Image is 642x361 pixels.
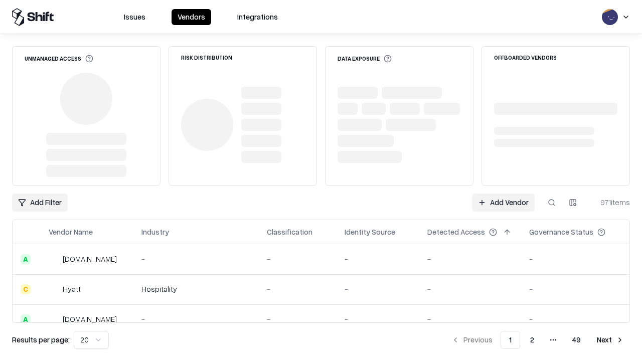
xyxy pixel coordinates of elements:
div: [DOMAIN_NAME] [63,254,117,264]
div: - [345,254,411,264]
div: A [21,314,31,324]
button: 49 [564,331,589,349]
a: Add Vendor [472,194,535,212]
button: Add Filter [12,194,68,212]
div: Hospitality [141,284,251,294]
button: 1 [501,331,520,349]
div: Risk Distribution [181,55,232,60]
div: - [141,254,251,264]
div: [DOMAIN_NAME] [63,314,117,324]
div: Vendor Name [49,227,93,237]
img: primesec.co.il [49,314,59,324]
div: C [21,284,31,294]
div: - [529,254,621,264]
div: Classification [267,227,312,237]
button: Integrations [231,9,284,25]
div: - [267,284,329,294]
nav: pagination [445,331,630,349]
div: Data Exposure [338,55,392,63]
div: 971 items [590,197,630,208]
div: Identity Source [345,227,395,237]
button: Vendors [172,9,211,25]
div: - [345,284,411,294]
div: Hyatt [63,284,81,294]
div: Industry [141,227,169,237]
div: A [21,254,31,264]
div: Detected Access [427,227,485,237]
button: 2 [522,331,542,349]
button: Next [591,331,630,349]
div: - [427,284,513,294]
div: - [141,314,251,324]
div: - [427,314,513,324]
img: intrado.com [49,254,59,264]
div: - [267,254,329,264]
img: Hyatt [49,284,59,294]
p: Results per page: [12,334,70,345]
div: - [345,314,411,324]
div: Unmanaged Access [25,55,93,63]
div: - [529,284,621,294]
div: - [529,314,621,324]
div: - [267,314,329,324]
div: Governance Status [529,227,593,237]
div: - [427,254,513,264]
button: Issues [118,9,151,25]
div: Offboarded Vendors [494,55,557,60]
